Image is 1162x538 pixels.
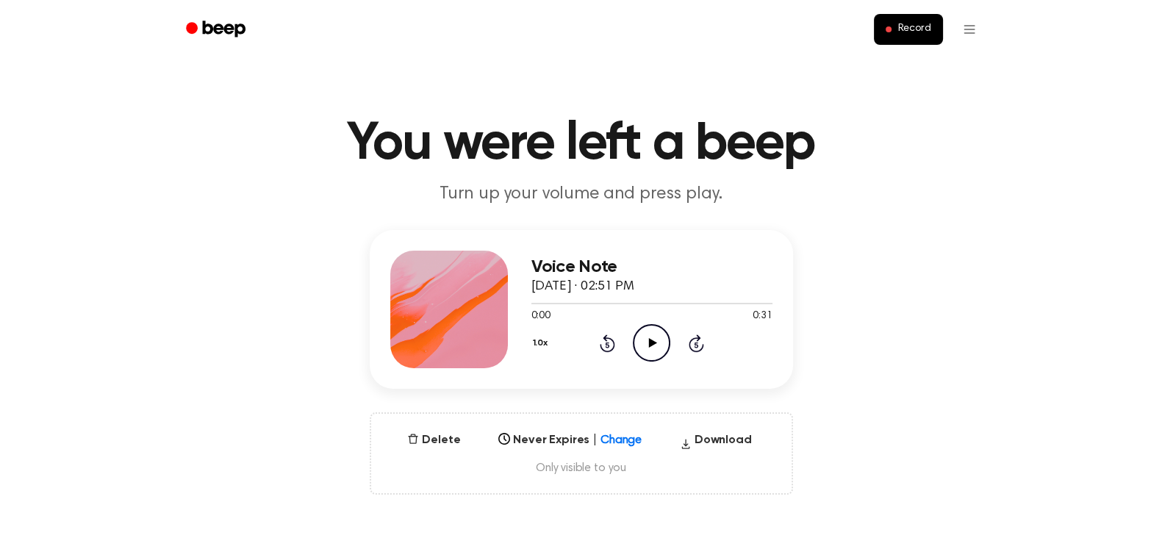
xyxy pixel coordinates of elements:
[531,331,553,356] button: 1.0x
[389,461,774,476] span: Only visible to you
[531,309,550,324] span: 0:00
[874,14,942,45] button: Record
[674,431,758,455] button: Download
[952,12,987,47] button: Open menu
[299,182,864,207] p: Turn up your volume and press play.
[205,118,958,171] h1: You were left a beep
[531,257,772,277] h3: Voice Note
[753,309,772,324] span: 0:31
[176,15,259,44] a: Beep
[531,280,634,293] span: [DATE] · 02:51 PM
[897,23,930,36] span: Record
[401,431,466,449] button: Delete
